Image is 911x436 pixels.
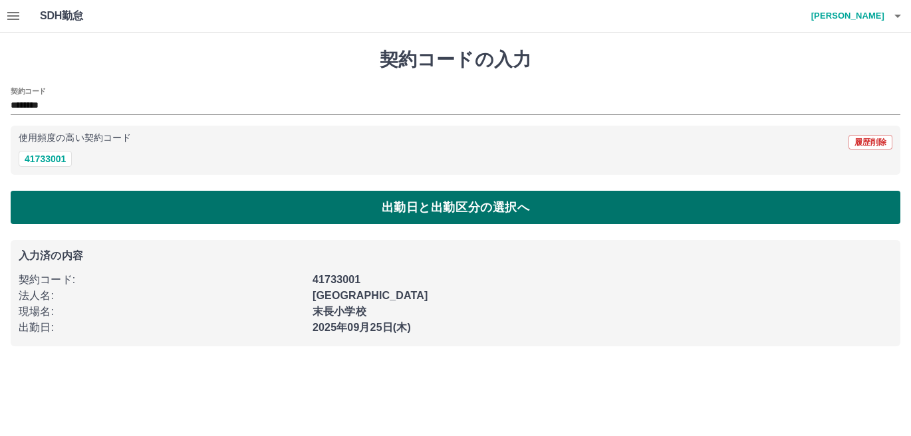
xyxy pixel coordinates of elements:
b: [GEOGRAPHIC_DATA] [313,290,428,301]
button: 出勤日と出勤区分の選択へ [11,191,900,224]
h2: 契約コード [11,86,46,96]
p: 法人名 : [19,288,305,304]
p: 入力済の内容 [19,251,892,261]
p: 使用頻度の高い契約コード [19,134,131,143]
button: 履歴削除 [848,135,892,150]
button: 41733001 [19,151,72,167]
b: 41733001 [313,274,360,285]
b: 末長小学校 [313,306,366,317]
b: 2025年09月25日(木) [313,322,411,333]
h1: 契約コードの入力 [11,49,900,71]
p: 契約コード : [19,272,305,288]
p: 現場名 : [19,304,305,320]
p: 出勤日 : [19,320,305,336]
